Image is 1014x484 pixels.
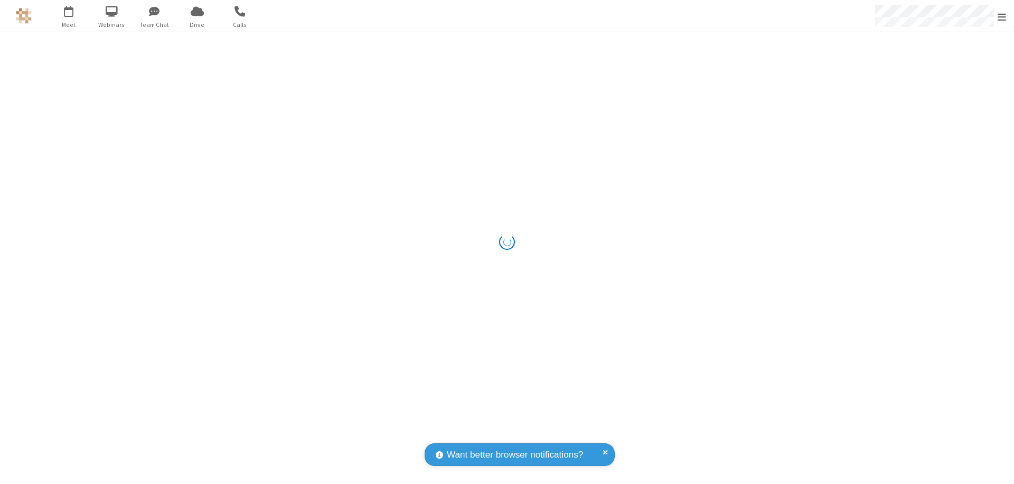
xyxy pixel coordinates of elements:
[135,20,174,30] span: Team Chat
[16,8,32,24] img: QA Selenium DO NOT DELETE OR CHANGE
[220,20,260,30] span: Calls
[447,448,583,462] span: Want better browser notifications?
[49,20,89,30] span: Meet
[92,20,132,30] span: Webinars
[177,20,217,30] span: Drive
